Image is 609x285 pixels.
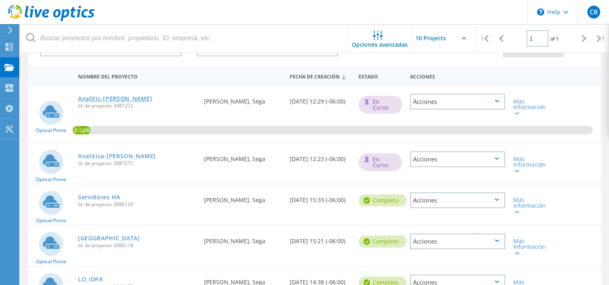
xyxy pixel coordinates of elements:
span: Id. de proyecto: 3086118 [78,243,196,248]
div: | [592,24,609,53]
div: [PERSON_NAME], Sega [200,86,286,112]
div: [DATE] 15:33 (-06:00) [286,184,355,211]
span: Optical Prime [36,218,66,223]
span: Id. de proyecto: 3087272 [78,103,196,108]
div: En curso [359,153,402,171]
div: Acciones [410,233,505,249]
div: Estado [355,68,406,83]
svg: \n [537,8,544,16]
div: [DATE] 12:23 (-06:00) [286,143,355,170]
a: [GEOGRAPHIC_DATA] [78,235,140,241]
a: Analitica-[PERSON_NAME] [78,153,156,159]
span: Id. de proyecto: 3087271 [78,161,196,166]
span: Opciones avanzadas [352,42,408,47]
span: of 1 [550,35,559,42]
div: Acciones [406,68,509,83]
div: [PERSON_NAME], Sega [200,225,286,252]
div: [DATE] 12:29 (-06:00) [286,86,355,112]
div: [PERSON_NAME], Sega [200,143,286,170]
div: Fecha de creación [286,68,355,84]
div: completo [359,194,407,207]
div: Más Información [513,156,551,173]
div: Más Información [513,99,551,116]
div: [PERSON_NAME], Sega [200,184,286,211]
span: -0.04% [72,126,91,133]
div: Acciones [410,151,505,167]
span: CR [589,9,597,15]
a: Analitic-[PERSON_NAME] [78,96,152,101]
a: Live Optics Dashboard [8,17,95,23]
span: Optical Prime [36,259,66,264]
div: Acciones [410,192,505,208]
div: Acciones [410,94,505,109]
a: Servidores HA [78,194,120,200]
span: Optical Prime [36,128,66,133]
div: Más Información [513,197,551,214]
a: LO_IDPA [78,277,103,282]
span: Optical Prime [36,177,66,182]
span: Id. de proyecto: 3086129 [78,202,196,207]
div: Nombre del proyecto [74,68,200,83]
div: En curso [359,96,402,114]
div: Más Información [513,238,551,255]
div: [DATE] 15:21 (-06:00) [286,225,355,252]
div: | [476,24,493,53]
div: completo [359,235,407,248]
input: Buscar proyectos por nombre, propietario, ID, empresa, etc. [20,24,348,52]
